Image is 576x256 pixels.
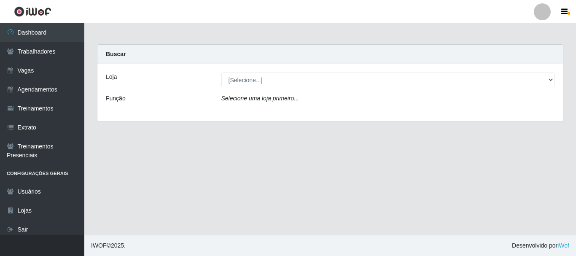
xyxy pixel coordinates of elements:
a: iWof [557,242,569,249]
img: CoreUI Logo [14,6,51,17]
label: Loja [106,73,117,81]
span: IWOF [91,242,107,249]
span: © 2025 . [91,241,126,250]
label: Função [106,94,126,103]
span: Desenvolvido por [512,241,569,250]
strong: Buscar [106,51,126,57]
i: Selecione uma loja primeiro... [221,95,299,102]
